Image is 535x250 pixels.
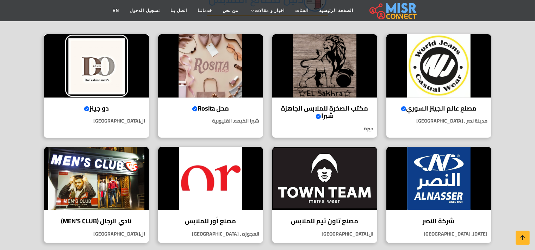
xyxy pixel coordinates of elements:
svg: Verified account [192,106,198,112]
h4: نادي الرجال (MEN'S CLUB) [49,217,144,225]
h4: دو جينز [49,105,144,112]
svg: Verified account [401,106,406,112]
img: مصنع تاون تيم للملابس [272,147,377,210]
h4: مصنع أور للملابس [163,217,258,225]
a: مكتب الصخرة للملابس الجاهزة شبرا مكتب الصخرة للملابس الجاهزة شبرا جيزة [268,34,382,138]
img: شركة النصر [386,147,491,210]
h4: مصنع تاون تيم للملابس [278,217,372,225]
a: الفئات [290,4,314,17]
a: اتصل بنا [165,4,192,17]
h4: مكتب الصخرة للملابس الجاهزة شبرا [278,105,372,120]
a: مصنع أور للملابس مصنع أور للملابس العجوزه , [GEOGRAPHIC_DATA] [154,146,268,243]
svg: Verified account [84,106,89,112]
a: مصنع عالم الجينز السوري مصنع عالم الجينز السوري مدينة نصر , [GEOGRAPHIC_DATA] [382,34,496,138]
span: اخبار و مقالات [255,7,285,14]
svg: Verified account [316,114,321,119]
a: شركة النصر شركة النصر [DATE], [GEOGRAPHIC_DATA] [382,146,496,243]
a: اخبار و مقالات [243,4,290,17]
p: [DATE], [GEOGRAPHIC_DATA] [386,230,491,238]
h4: محل Rosita [163,105,258,112]
h4: شركة النصر [392,217,486,225]
p: ال[GEOGRAPHIC_DATA] [272,230,377,238]
p: العجوزه , [GEOGRAPHIC_DATA] [158,230,263,238]
a: الصفحة الرئيسية [314,4,359,17]
img: محل Rosita [158,34,263,98]
p: ال[GEOGRAPHIC_DATA] [44,117,149,125]
p: ال[GEOGRAPHIC_DATA] [44,230,149,238]
p: جيزة [272,125,377,132]
a: تسجيل الدخول [124,4,165,17]
a: مصنع تاون تيم للملابس مصنع تاون تيم للملابس ال[GEOGRAPHIC_DATA] [268,146,382,243]
img: دو جينز [44,34,149,98]
img: مكتب الصخرة للملابس الجاهزة شبرا [272,34,377,98]
img: main.misr_connect [369,2,417,19]
p: شبرا الخيمه, القليوبية [158,117,263,125]
img: مصنع عالم الجينز السوري [386,34,491,98]
img: مصنع أور للملابس [158,147,263,210]
a: EN [107,4,125,17]
a: خدماتنا [192,4,217,17]
h4: مصنع عالم الجينز السوري [392,105,486,112]
p: مدينة نصر , [GEOGRAPHIC_DATA] [386,117,491,125]
img: نادي الرجال (MEN'S CLUB) [44,147,149,210]
a: من نحن [217,4,243,17]
a: نادي الرجال (MEN'S CLUB) نادي الرجال (MEN'S CLUB) ال[GEOGRAPHIC_DATA] [39,146,154,243]
a: محل Rosita محل Rosita شبرا الخيمه, القليوبية [154,34,268,138]
a: دو جينز دو جينز ال[GEOGRAPHIC_DATA] [39,34,154,138]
